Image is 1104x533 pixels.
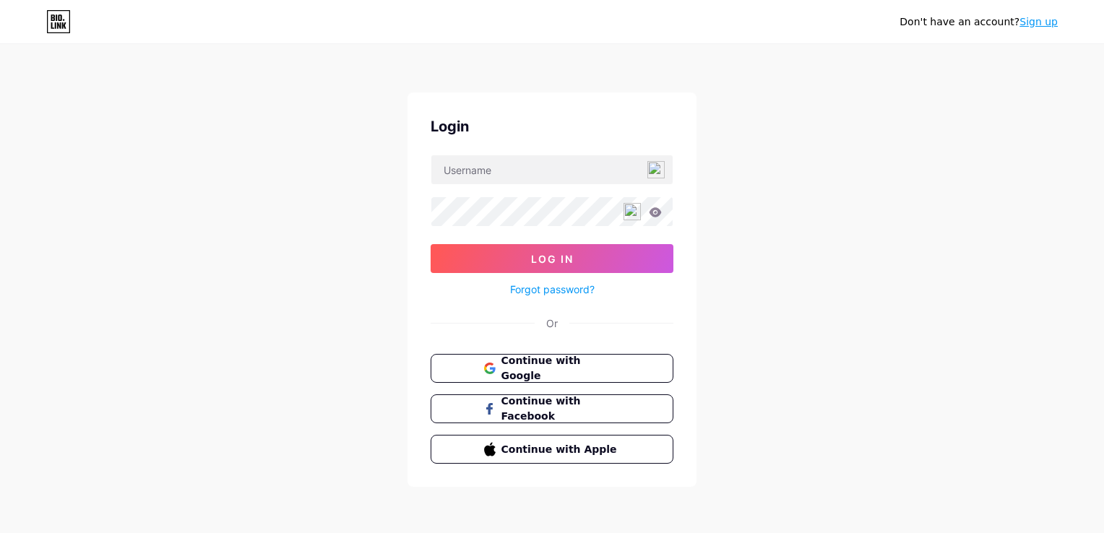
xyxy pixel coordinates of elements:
div: Don't have an account? [900,14,1058,30]
button: Log In [431,244,673,273]
input: Username [431,155,673,184]
div: Login [431,116,673,137]
img: npw-badge-icon-locked.svg [624,203,641,220]
button: Continue with Facebook [431,394,673,423]
a: Forgot password? [510,282,595,297]
button: Continue with Apple [431,435,673,464]
a: Sign up [1019,16,1058,27]
span: Continue with Google [501,353,621,383]
span: Continue with Apple [501,442,621,457]
button: Continue with Google [431,354,673,383]
img: npw-badge-icon-locked.svg [647,161,665,178]
span: Log In [531,253,574,265]
span: Continue with Facebook [501,394,621,424]
div: Or [546,316,558,331]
